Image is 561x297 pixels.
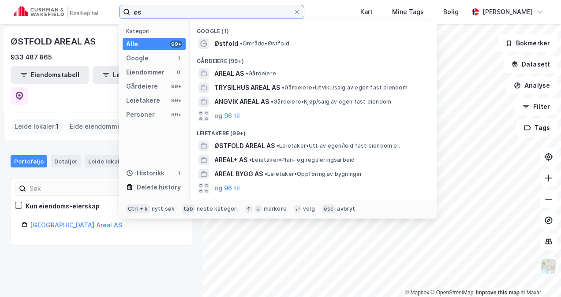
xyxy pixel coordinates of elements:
[337,205,355,212] div: avbryt
[322,204,336,213] div: esc
[93,66,171,84] button: Leietakertabell
[26,201,100,212] div: Kun eiendoms-eierskap
[443,7,459,17] div: Bolig
[30,221,122,229] a: [GEOGRAPHIC_DATA] Areal AS
[249,156,252,163] span: •
[126,168,165,178] div: Historikk
[137,182,181,193] div: Delete history
[11,52,52,63] div: 933 487 865
[240,40,289,47] span: Område • Østfold
[246,70,248,77] span: •
[126,204,150,213] div: Ctrl + k
[265,171,363,178] span: Leietaker • Oppføring av bygninger
[190,123,437,139] div: Leietakere (99+)
[170,97,182,104] div: 99+
[271,98,391,105] span: Gårdeiere • Kjøp/salg av egen fast eiendom
[26,182,123,195] input: Søk
[170,111,182,118] div: 99+
[214,141,275,151] span: ØSTFOLD AREAL AS
[130,5,293,19] input: Søk på adresse, matrikkel, gårdeiere, leietakere eller personer
[175,55,182,62] div: 1
[271,98,273,105] span: •
[303,205,315,212] div: velg
[11,119,63,134] div: Leide lokaler :
[214,68,244,79] span: AREAL AS
[126,28,186,34] div: Kategori
[126,53,149,63] div: Google
[476,290,520,296] a: Improve this map
[214,38,238,49] span: Østfold
[214,82,280,93] span: TRYSILHUS AREAL AS
[249,156,355,163] span: Leietaker • Plan- og reguleringsarbeid
[246,70,276,77] span: Gårdeiere
[282,84,408,91] span: Gårdeiere • Utvikl./salg av egen fast eiendom
[214,169,263,179] span: AREAL BYGG AS
[515,98,557,115] button: Filter
[282,84,284,91] span: •
[126,81,158,92] div: Gårdeiere
[405,290,429,296] a: Mapbox
[277,142,400,149] span: Leietaker • Utl. av egen/leid fast eiendom el.
[197,205,238,212] div: neste kategori
[506,77,557,94] button: Analyse
[126,95,160,106] div: Leietakere
[482,7,533,17] div: [PERSON_NAME]
[126,109,155,120] div: Personer
[152,205,175,212] div: nytt søk
[11,155,47,167] div: Portefølje
[170,41,182,48] div: 99+
[214,155,247,165] span: AREAL+ AS
[264,205,287,212] div: markere
[190,195,437,211] div: Personer (99+)
[190,51,437,67] div: Gårdeiere (99+)
[516,119,557,137] button: Tags
[360,7,373,17] div: Kart
[170,83,182,90] div: 99+
[85,155,140,167] div: Leide lokaler
[190,21,437,37] div: Google (1)
[126,67,165,78] div: Eiendommer
[175,69,182,76] div: 0
[517,255,561,297] iframe: Chat Widget
[66,119,133,134] div: Eide eiendommer :
[214,97,269,107] span: ANGVIK AREAL AS
[175,170,182,177] div: 1
[498,34,557,52] button: Bokmerker
[11,34,97,48] div: ØSTFOLD AREAL AS
[51,155,81,167] div: Detaljer
[431,290,474,296] a: OpenStreetMap
[11,66,89,84] button: Eiendomstabell
[56,121,59,132] span: 1
[126,39,138,49] div: Alle
[277,142,279,149] span: •
[392,7,424,17] div: Mine Tags
[214,111,240,121] button: og 96 til
[214,183,240,193] button: og 96 til
[265,171,267,177] span: •
[504,56,557,73] button: Datasett
[182,204,195,213] div: tab
[517,255,561,297] div: Kontrollprogram for chat
[240,40,243,47] span: •
[14,6,98,18] img: cushman-wakefield-realkapital-logo.202ea83816669bd177139c58696a8fa1.svg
